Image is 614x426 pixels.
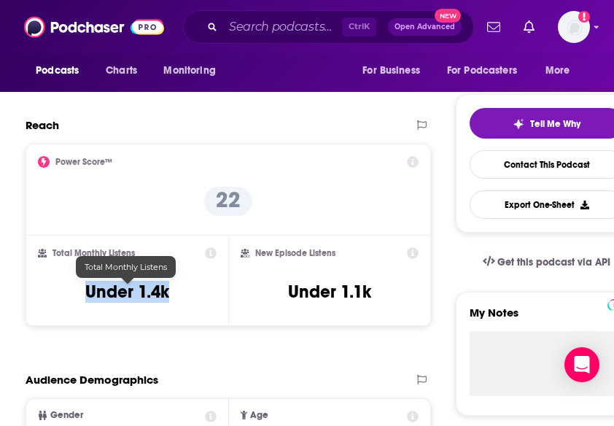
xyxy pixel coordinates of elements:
[153,57,234,85] button: open menu
[395,23,455,31] span: Open Advanced
[55,157,112,167] h2: Power Score™
[388,18,462,36] button: Open AdvancedNew
[53,248,135,258] h2: Total Monthly Listens
[438,57,538,85] button: open menu
[362,61,420,81] span: For Business
[223,15,342,39] input: Search podcasts, credits, & more...
[558,11,590,43] span: Logged in as dvarilias
[85,262,167,272] span: Total Monthly Listens
[513,118,524,130] img: tell me why sparkle
[204,187,252,216] p: 22
[558,11,590,43] img: User Profile
[481,15,506,39] a: Show notifications dropdown
[85,281,169,303] h3: Under 1.4k
[578,11,590,23] svg: Add a profile image
[545,61,570,81] span: More
[342,18,376,36] span: Ctrl K
[564,347,599,382] div: Open Intercom Messenger
[447,61,517,81] span: For Podcasters
[163,61,215,81] span: Monitoring
[435,9,461,23] span: New
[558,11,590,43] button: Show profile menu
[288,281,371,303] h3: Under 1.1k
[26,118,59,132] h2: Reach
[352,57,438,85] button: open menu
[26,373,158,387] h2: Audience Demographics
[518,15,540,39] a: Show notifications dropdown
[96,57,146,85] a: Charts
[255,248,335,258] h2: New Episode Listens
[50,411,83,420] span: Gender
[24,13,164,41] img: Podchaser - Follow, Share and Rate Podcasts
[535,57,588,85] button: open menu
[106,61,137,81] span: Charts
[530,118,580,130] span: Tell Me Why
[250,411,268,420] span: Age
[183,10,474,44] div: Search podcasts, credits, & more...
[497,256,610,268] span: Get this podcast via API
[26,57,98,85] button: open menu
[36,61,79,81] span: Podcasts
